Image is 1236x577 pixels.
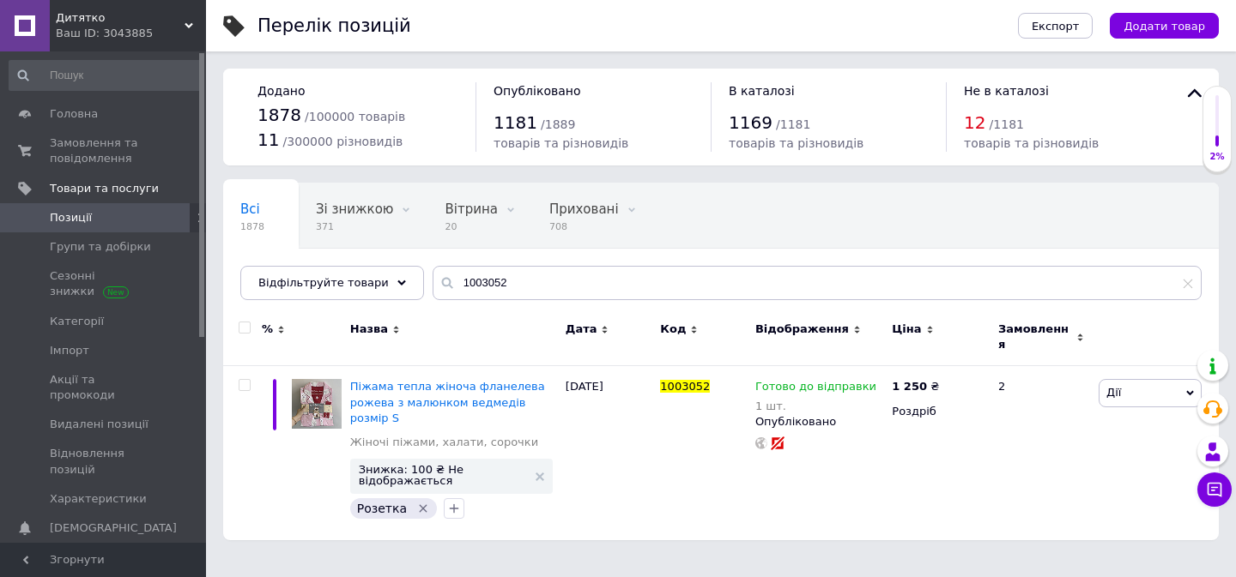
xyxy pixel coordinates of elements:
span: Готово до відправки [755,380,876,398]
span: / 1181 [776,117,810,131]
span: 12 [964,112,985,133]
span: 1878 [240,220,264,233]
span: 11 [257,129,279,150]
span: Дата [566,322,597,337]
span: Групи та добірки [50,239,151,255]
input: Пошук [9,60,203,91]
button: Чат з покупцем [1197,472,1232,507]
div: [DATE] [561,366,657,540]
span: / 100000 товарів [305,110,405,123]
span: 1181 [494,112,537,133]
input: Пошук по назві позиції, артикулу і пошуковим запитам [433,266,1202,300]
span: / 1181 [990,117,1024,131]
span: [DEMOGRAPHIC_DATA] [50,520,177,536]
span: % [262,322,273,337]
span: 20 [445,220,497,233]
span: Імпорт [50,343,89,358]
span: / 1889 [541,117,575,131]
span: Знижка: 100 ₴ Не відображається [359,464,527,486]
span: Дитятко [56,10,185,26]
div: Опубліковано [755,414,883,430]
div: 2% [1203,151,1231,163]
span: товарів та різновидів [494,136,628,150]
span: Ціна [892,322,921,337]
span: Головна [50,106,98,122]
span: Додано [257,84,305,98]
span: В каталозі [729,84,795,98]
div: 1 шт. [755,400,876,412]
span: Експорт [1032,20,1080,33]
span: товарів та різновидів [729,136,863,150]
span: Видалені позиції [50,417,148,432]
div: Роздріб [892,404,984,419]
span: Приховані [549,201,619,217]
span: Акції та промокоди [50,372,159,403]
span: Вітрина [445,201,497,217]
span: товарів та різновидів [964,136,1099,150]
svg: Видалити мітку [416,502,430,515]
span: Дії [1106,386,1121,399]
span: Відфільтруйте товари [258,276,389,289]
span: Сезонні знижки [50,268,159,299]
button: Додати товар [1110,13,1219,39]
span: Категорії [50,314,104,329]
span: Замовлення та повідомлення [50,135,159,166]
b: 1 250 [892,380,927,393]
span: Товари та послуги [50,181,159,196]
span: Розетка [357,502,407,515]
span: Не в каталозі [964,84,1049,98]
span: 1169 [729,112,772,133]
span: 1878 [257,105,301,125]
span: Опубліковані [240,267,330,282]
span: Зі знижкою [316,201,393,217]
span: 708 [549,220,619,233]
span: 371 [316,220,393,233]
span: Характеристики [50,491,147,507]
div: Перелік позицій [257,17,411,35]
span: Позиції [50,210,92,225]
span: Всі [240,201,260,217]
div: Ваш ID: 3043885 [56,26,206,41]
button: Експорт [1018,13,1094,39]
span: Замовлення [998,322,1072,352]
span: / 300000 різновидів [283,135,403,148]
div: 2 [988,366,1094,540]
a: Піжама тепла жіноча фланелева рожева з малюнком ведмедів розмір S [350,380,545,424]
span: Відображення [755,322,849,337]
span: Код [660,322,686,337]
span: Назва [350,322,388,337]
img: Пижама фланель женская теплая розовая с рисунком мишки размер S [292,379,342,429]
span: 1003052 [660,380,710,393]
div: ₴ [892,379,939,394]
span: Відновлення позицій [50,446,159,477]
a: Жіночі піжами, халати, сорочки [350,435,538,450]
span: Додати товар [1124,20,1205,33]
span: Опубліковано [494,84,581,98]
